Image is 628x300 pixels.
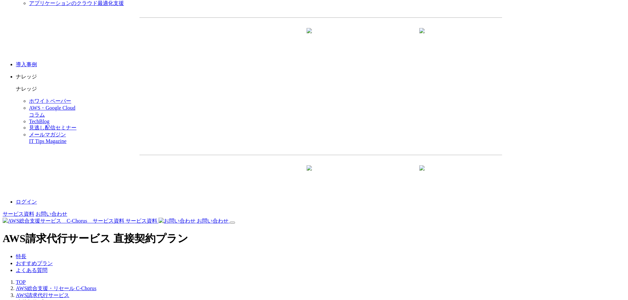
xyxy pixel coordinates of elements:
[307,165,312,182] img: 矢印
[16,286,97,291] a: AWS総合支援・リセール C-Chorus
[211,28,317,45] a: 資料を請求する
[29,125,76,130] a: 見逃し配信セミナー
[16,267,47,273] a: よくある質問
[197,218,228,224] span: お問い合わせ
[16,292,69,298] a: AWS請求代行サービス
[29,119,49,124] a: TechBlog
[29,105,75,118] a: AWS・Google Cloudコラム
[3,218,159,224] a: AWS総合支援サービス C-Chorus サービス資料 サービス資料
[29,98,71,104] a: ホワイトペーパー
[324,166,430,182] a: まずは相談する
[16,62,37,67] a: 導入事例
[16,73,625,80] p: ナレッジ
[16,260,53,266] a: おすすめプラン
[159,218,230,224] a: お問い合わせ お問い合わせ
[3,211,34,217] a: サービス資料
[126,218,157,224] span: サービス資料
[29,0,124,6] a: アプリケーションのクラウド最適化支援
[3,232,111,244] span: AWS請求代行サービス
[307,28,312,45] img: 矢印
[36,211,67,217] a: お問い合わせ
[324,28,430,45] a: まずは相談する
[3,218,124,225] img: AWS総合支援サービス C-Chorus サービス資料
[159,218,195,225] img: お問い合わせ
[29,105,75,118] span: AWS・Google Cloud コラム
[113,232,188,244] span: 直接契約プラン
[16,279,26,285] a: TOP
[211,166,317,182] a: 資料を請求する
[29,132,66,144] a: メールマガジンIT Tips Magazine
[16,86,625,93] p: ナレッジ
[29,132,66,144] span: メールマガジン IT Tips Magazine
[16,199,37,205] a: ログイン
[419,165,425,182] img: 矢印
[16,254,26,259] a: 特長
[419,28,425,45] img: 矢印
